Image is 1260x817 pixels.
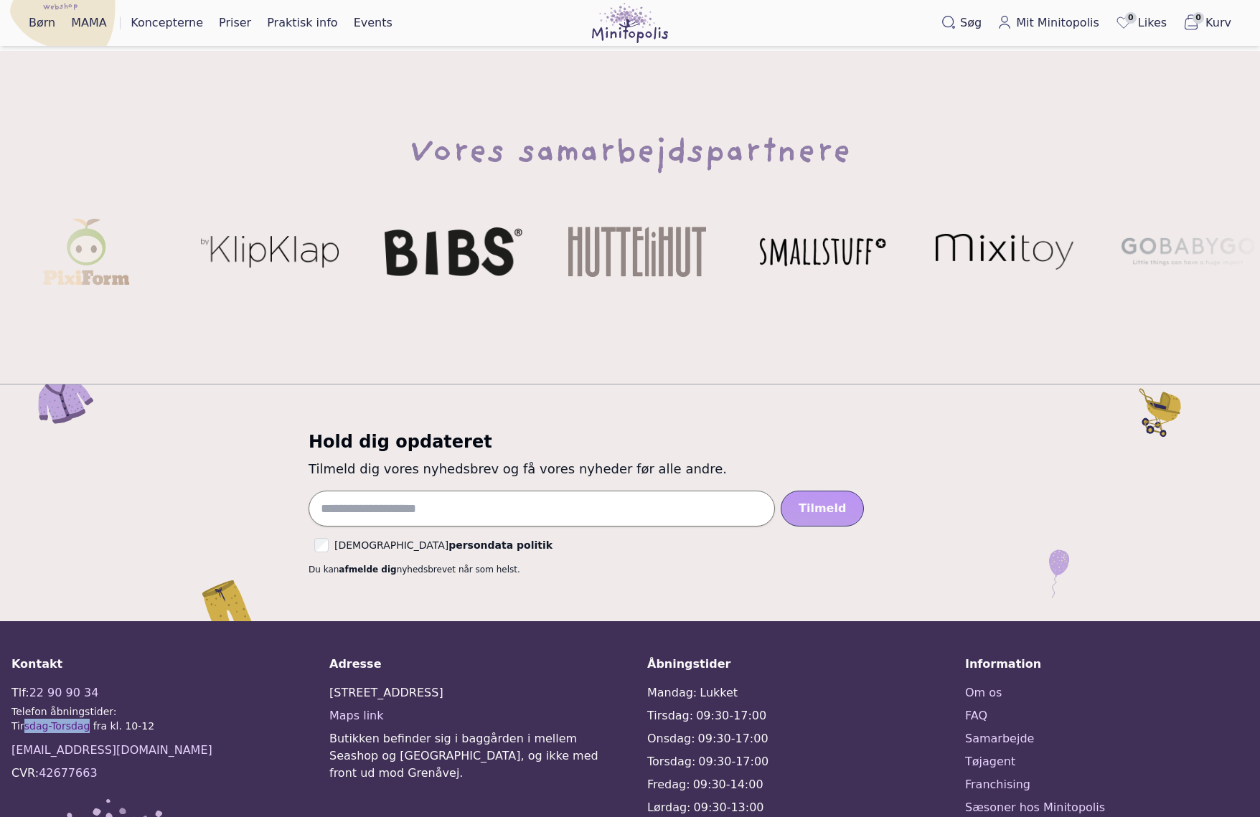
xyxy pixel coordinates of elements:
[261,11,343,34] a: Praktisk info
[1109,11,1172,35] a: 0Likes
[200,236,338,268] img: byKlipKlap
[348,11,398,34] a: Events
[647,656,931,673] div: Åbningstider
[39,206,131,298] img: Pixiform
[309,430,951,453] h3: Hold dig opdateret
[647,755,695,768] span: Torsdag:
[334,539,553,551] label: [DEMOGRAPHIC_DATA]
[700,686,738,699] span: Lukket
[1138,14,1167,32] span: Likes
[65,11,113,34] a: MAMA
[309,564,951,575] div: Du kan nyhedsbrevet når som helst.
[698,755,768,768] span: 09:30-17:00
[213,11,257,34] a: Priser
[11,765,98,782] div: CVR:
[39,766,97,780] a: 42677663
[751,235,889,268] img: Smallstuff
[568,227,705,276] img: Huttelihut
[1177,11,1237,35] button: 0Kurv
[647,778,690,791] span: Fredag:
[125,11,209,34] a: Koncepterne
[339,565,396,575] a: afmelde dig
[329,730,613,782] span: Butikken befinder sig i baggården i mellem Seashop og [GEOGRAPHIC_DATA], og ikke med front ud mod...
[11,656,295,673] div: Kontakt
[11,719,154,733] div: Tirsdag-Torsdag fra kl. 10-12
[965,684,1249,702] a: Om os
[11,684,154,702] div: Tlf:
[309,459,951,479] p: Tilmeld dig vores nyhedsbrev og få vores nyheder før alle andre.
[694,801,764,814] span: 09:30-13:00
[936,11,987,34] button: Søg
[11,742,212,759] a: [EMAIL_ADDRESS][DOMAIN_NAME]
[960,14,982,32] span: Søg
[935,234,1073,270] img: Mixitoy
[592,3,669,43] img: Minitopolis logo
[696,709,766,722] span: 09:30-17:00
[329,684,613,702] div: [STREET_ADDRESS]
[11,704,154,719] div: Telefon åbningstider:
[698,732,768,745] span: 09:30-17:00
[965,753,1249,770] a: Tøjagent
[965,707,1249,724] a: FAQ
[965,730,1249,747] a: Samarbejde
[992,11,1105,34] a: Mit Minitopolis
[1119,237,1256,265] img: Gobabygo
[965,656,1249,673] div: Information
[409,131,851,177] h2: Vores samarbejdspartnere
[384,227,522,276] img: Bibs
[647,801,691,814] span: Lørdag:
[965,799,1249,816] a: Sæsoner hos Minitopolis
[647,732,695,745] span: Onsdag:
[1193,12,1204,24] span: 0
[1205,14,1231,32] span: Kurv
[23,11,61,34] a: Børn
[448,539,553,551] a: persondata politik
[329,709,383,722] a: Maps link
[781,491,864,526] button: Tilmeld
[647,686,697,699] span: Mandag:
[1125,12,1137,24] span: 0
[329,656,613,673] div: Adresse
[799,501,846,515] span: Tilmeld
[29,686,99,699] a: 22 90 90 34
[965,776,1249,793] a: Franchising
[1016,14,1099,32] span: Mit Minitopolis
[693,778,763,791] span: 09:30-14:00
[647,709,693,722] span: Tirsdag:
